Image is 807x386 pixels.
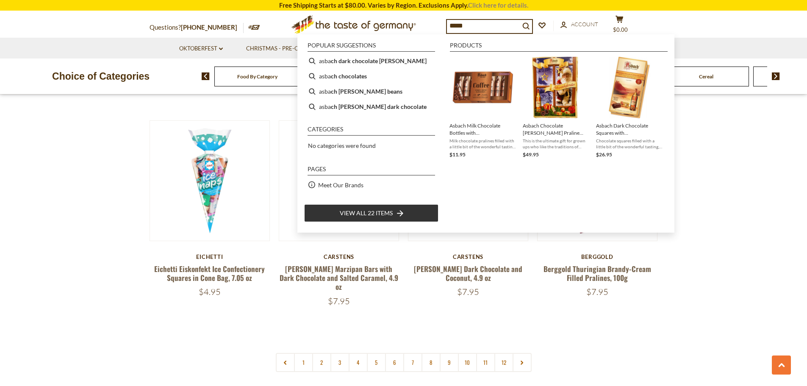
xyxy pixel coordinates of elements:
[331,102,427,111] b: ch [PERSON_NAME] dark chocolate
[150,121,270,241] img: Eichetti Eiskonfekt Ice Confectionery Squares in Cone Bag, 7.05 oz
[385,353,404,372] a: 6
[571,21,598,28] span: Account
[449,57,516,159] a: Asbach Milk Chocolate Bottles with [PERSON_NAME] and Coffee Infusion 3.5 ozMilk chocolate praline...
[544,264,651,283] a: Berggold Thuringian Brandy-Cream Filled Pralines, 100g
[523,151,539,158] span: $49.95
[181,23,237,31] a: [PHONE_NUMBER]
[593,53,666,162] li: Asbach Dark Chocolate Squares with Brandy and Sugar Crust, Large Gift Box, 8.8 oz
[340,208,393,218] span: View all 22 items
[331,71,367,81] b: ch chocolates
[308,166,435,175] li: Pages
[199,286,221,297] span: $4.95
[304,69,438,84] li: asbach chocolates
[468,1,528,9] a: Click here for details.
[613,26,628,33] span: $0.00
[279,253,399,260] div: Carstens
[596,57,663,159] a: Asbach Dark Chocolate Squares with Brandy and Sugar Crust in Large Gift BoxAsbach Dark Chocolate ...
[440,353,459,372] a: 9
[304,84,438,99] li: asbach brandy beans
[150,22,244,33] p: Questions?
[560,20,598,29] a: Account
[154,264,265,283] a: Eichetti Eiskonfekt Ice Confectionery Squares in Cone Bag, 7.05 oz
[403,353,422,372] a: 7
[457,286,479,297] span: $7.95
[772,72,780,80] img: next arrow
[237,73,277,80] a: Food By Category
[596,151,612,158] span: $26.95
[308,126,435,136] li: Categories
[297,34,674,233] div: Instant Search Results
[330,353,349,372] a: 3
[537,253,658,260] div: Berggold
[449,122,516,136] span: Asbach Milk Chocolate Bottles with [PERSON_NAME] and Coffee Infusion 3.5 oz
[328,296,350,306] span: $7.95
[523,122,589,136] span: Asbach Chocolate [PERSON_NAME] Praline Advent Calendar 9.1 oz
[494,353,513,372] a: 12
[414,264,522,283] a: [PERSON_NAME] Dark Chocolate and Coconut, 4.9 oz
[202,72,210,80] img: previous arrow
[523,57,589,159] a: Asbach Chocolate [PERSON_NAME] Praline Advent Calendar 9.1 ozThis is the ultimate gift for grown ...
[607,15,632,36] button: $0.00
[450,42,668,52] li: Products
[586,286,608,297] span: $7.95
[318,180,363,190] a: Meet Our Brands
[304,204,438,222] li: View all 22 items
[246,44,319,53] a: Christmas - PRE-ORDER
[476,353,495,372] a: 11
[294,353,313,372] a: 1
[367,353,386,372] a: 5
[331,86,402,96] b: ch [PERSON_NAME] beans
[519,53,593,162] li: Asbach Chocolate Brandy Praline Advent Calendar 9.1 oz
[279,121,399,241] img: Carstens Luebecker Marzipan Bars with Dark Chocolate and Salted Caramel, 4.9 oz
[179,44,223,53] a: Oktoberfest
[596,138,663,150] span: Chocolate squares filled with a little bit of the wonderful tasting, premium German [PERSON_NAME]...
[446,53,519,162] li: Asbach Milk Chocolate Bottles with Brandy and Coffee Infusion 3.5 oz
[150,253,270,260] div: Eichetti
[331,56,427,66] b: ch dark chocolate [PERSON_NAME]
[596,122,663,136] span: Asbach Dark Chocolate Squares with [PERSON_NAME] and Sugar Crust, Large Gift Box, 8.8 oz
[304,53,438,69] li: asbach dark chocolate brandy
[308,42,435,52] li: Popular suggestions
[308,142,376,149] span: No categories were found
[408,253,529,260] div: Carstens
[523,138,589,150] span: This is the ultimate gift for grown ups who like the traditions of December: an advent calendar f...
[304,177,438,192] li: Meet Our Brands
[449,151,466,158] span: $11.95
[422,353,441,372] a: 8
[304,99,438,114] li: asbach brandy dark chocolate
[349,353,368,372] a: 4
[599,57,660,118] img: Asbach Dark Chocolate Squares with Brandy and Sugar Crust in Large Gift Box
[280,264,398,292] a: [PERSON_NAME] Marzipan Bars with Dark Chocolate and Salted Caramel, 4.9 oz
[312,353,331,372] a: 2
[458,353,477,372] a: 10
[449,138,516,150] span: Milk chocolate pralines filled with a little bit of the wonderful tasting, premium German [PERSON...
[699,73,713,80] a: Cereal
